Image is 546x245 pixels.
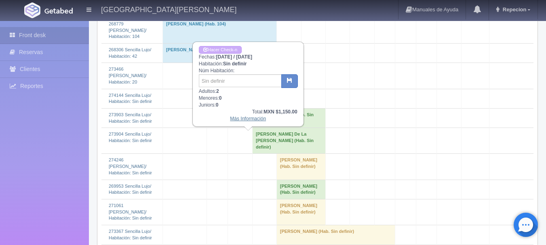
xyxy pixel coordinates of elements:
[109,67,147,84] a: 273466 [PERSON_NAME]/Habitación: 20
[109,21,147,39] a: 268779 [PERSON_NAME]/Habitación: 104
[109,157,152,175] a: 274246 [PERSON_NAME]/Habitación: Sin definir
[109,184,152,195] a: 269953 Sencilla Lujo/Habitación: Sin definir
[276,225,395,245] td: [PERSON_NAME] (Hab. Sin definir)
[163,17,277,43] td: [PERSON_NAME] (Hab. 104)
[276,154,325,180] td: [PERSON_NAME] (Hab. Sin definir)
[163,44,277,63] td: [PERSON_NAME] (Hab. 42)
[109,132,152,143] a: 273904 Sencilla Lujo/Habitación: Sin definir
[109,93,152,104] a: 274144 Sencilla Lujo/Habitación: Sin definir
[109,203,152,220] a: 271061 [PERSON_NAME]/Habitación: Sin definir
[199,74,282,87] input: Sin definir
[109,112,152,124] a: 273903 Sencilla Lujo/Habitación: Sin definir
[216,102,219,108] b: 0
[501,6,527,13] span: Repecion
[276,180,325,199] td: [PERSON_NAME] (Hab. Sin definir)
[264,109,297,115] b: MXN $1,150.00
[216,88,219,94] b: 2
[199,46,242,54] a: Hacer Check-in
[253,128,326,154] td: [PERSON_NAME] De La [PERSON_NAME] (Hab. Sin definir)
[109,229,152,240] a: 273367 Sencilla Lujo/Habitación: Sin definir
[199,109,297,115] div: Total:
[216,54,252,60] b: [DATE] / [DATE]
[223,61,247,67] b: Sin definir
[44,8,73,14] img: Getabed
[193,42,303,126] div: Fechas: Habitación: Núm Habitación: Adultos: Menores: Juniors:
[101,4,236,14] h4: [GEOGRAPHIC_DATA][PERSON_NAME]
[109,47,151,59] a: 268306 Sencilla Lujo/Habitación: 42
[230,116,266,121] a: Más Información
[24,2,40,18] img: Getabed
[219,95,222,101] b: 0
[276,199,325,225] td: [PERSON_NAME] (Hab. Sin definir)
